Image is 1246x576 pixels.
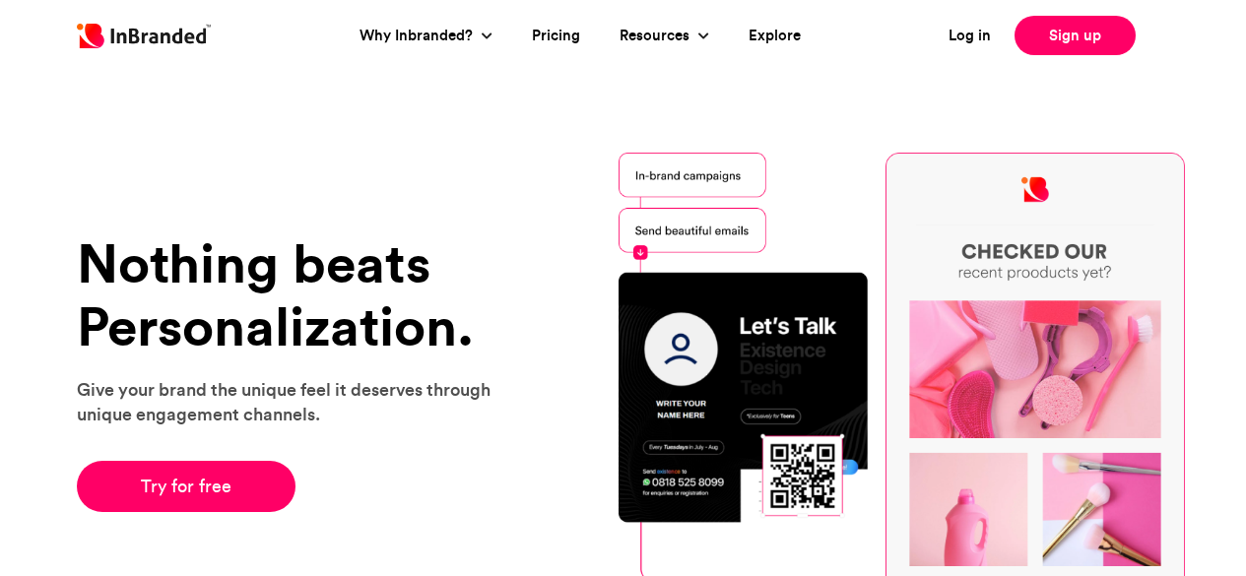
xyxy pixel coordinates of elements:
a: Log in [949,25,991,47]
a: Sign up [1015,16,1136,55]
p: Give your brand the unique feel it deserves through unique engagement channels. [77,377,515,426]
a: Pricing [532,25,580,47]
a: Resources [620,25,694,47]
h1: Nothing beats Personalization. [77,232,515,357]
img: Inbranded [77,24,211,48]
a: Try for free [77,461,296,512]
a: Explore [749,25,801,47]
a: Why Inbranded? [360,25,478,47]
